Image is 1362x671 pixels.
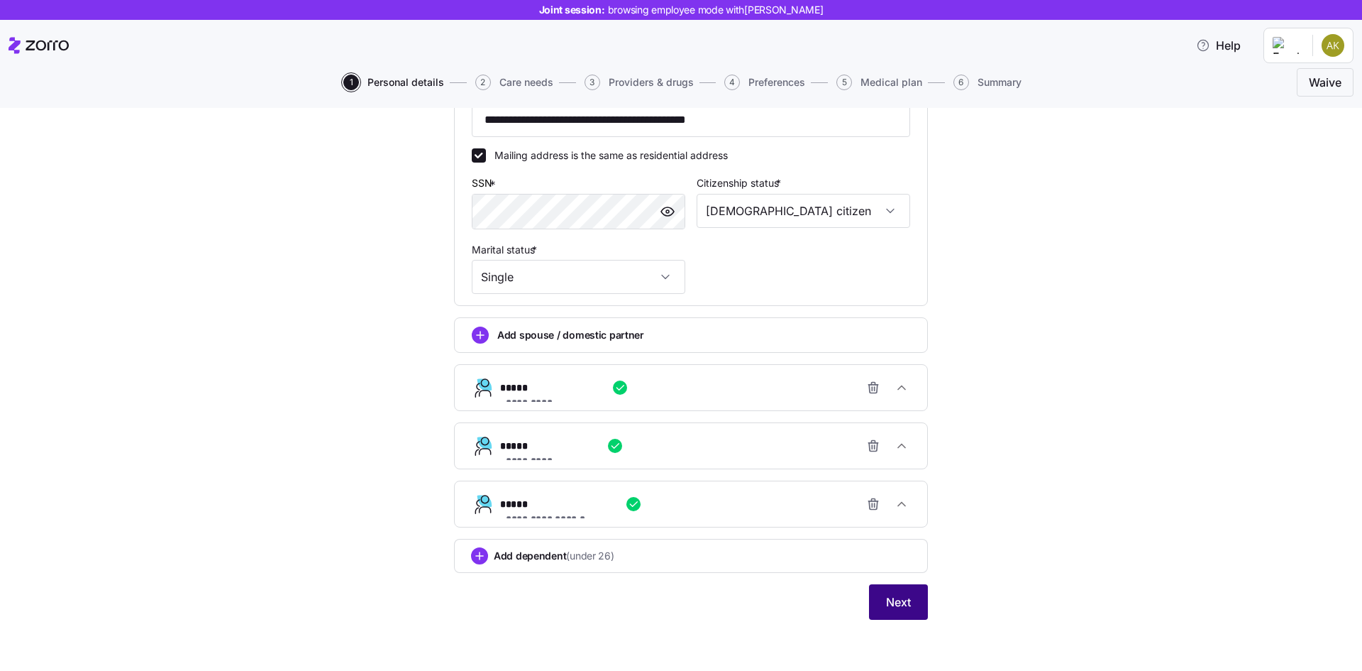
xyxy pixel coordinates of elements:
label: Citizenship status [697,175,784,191]
svg: add icon [472,327,489,344]
span: Help [1196,37,1241,54]
button: 3Providers & drugs [585,75,694,90]
button: 6Summary [953,75,1021,90]
button: 1Personal details [343,75,444,90]
span: Preferences [748,77,805,87]
span: 5 [836,75,852,90]
span: 1 [343,75,359,90]
span: 6 [953,75,969,90]
input: Select marital status [472,260,685,294]
img: Employer logo [1273,37,1301,54]
button: Waive [1297,68,1353,97]
span: Care needs [499,77,553,87]
span: 3 [585,75,600,90]
span: Joint session: [539,3,824,17]
button: 2Care needs [475,75,553,90]
button: 5Medical plan [836,75,922,90]
button: Help [1185,31,1252,60]
span: Personal details [367,77,444,87]
a: 1Personal details [340,75,444,90]
span: Summary [978,77,1021,87]
span: Providers & drugs [609,77,694,87]
button: Next [869,584,928,620]
span: Waive [1309,74,1341,91]
span: Medical plan [860,77,922,87]
button: 4Preferences [724,75,805,90]
label: SSN [472,175,499,191]
input: Select citizenship status [697,194,910,228]
img: c53239fc35cc2bc889154f3fa2125b1b [1322,34,1344,57]
label: Marital status [472,242,540,258]
span: Next [886,594,911,611]
span: browsing employee mode with [PERSON_NAME] [608,3,824,17]
span: (under 26) [566,549,614,563]
span: Add dependent [494,549,614,563]
span: 2 [475,75,491,90]
span: 4 [724,75,740,90]
svg: add icon [471,547,488,564]
span: Add spouse / domestic partner [497,328,644,342]
label: Mailing address is the same as residential address [486,148,728,163]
